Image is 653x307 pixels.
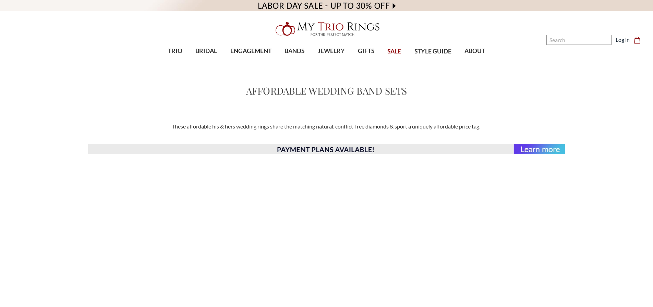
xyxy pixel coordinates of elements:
a: Log in [616,36,630,44]
button: submenu toggle [172,62,179,63]
span: BANDS [285,47,304,56]
a: BANDS [278,40,311,62]
input: Search [546,35,612,45]
a: My Trio Rings [189,18,463,40]
span: JEWELRY [318,47,345,56]
a: BRIDAL [189,40,223,62]
span: ENGAGEMENT [230,47,271,56]
a: STYLE GUIDE [408,40,458,63]
div: These affordable his & hers wedding rings share the matching natural, conflict-free diamonds & sp... [168,122,486,131]
a: JEWELRY [311,40,351,62]
a: ENGAGEMENT [224,40,278,62]
span: BRIDAL [195,47,217,56]
span: ABOUT [464,47,485,56]
button: submenu toggle [247,62,254,63]
h1: Affordable Wedding Band Sets [246,84,407,98]
span: STYLE GUIDE [414,47,451,56]
button: submenu toggle [328,62,335,63]
button: submenu toggle [291,62,298,63]
a: SALE [381,40,408,63]
a: TRIO [161,40,189,62]
span: TRIO [168,47,182,56]
a: GIFTS [351,40,381,62]
a: ABOUT [458,40,492,62]
button: submenu toggle [471,62,478,63]
span: SALE [387,47,401,56]
span: GIFTS [358,47,374,56]
button: submenu toggle [363,62,370,63]
svg: cart.cart_preview [634,37,641,44]
button: submenu toggle [203,62,210,63]
a: Cart with 0 items [634,36,645,44]
img: My Trio Rings [272,18,382,40]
